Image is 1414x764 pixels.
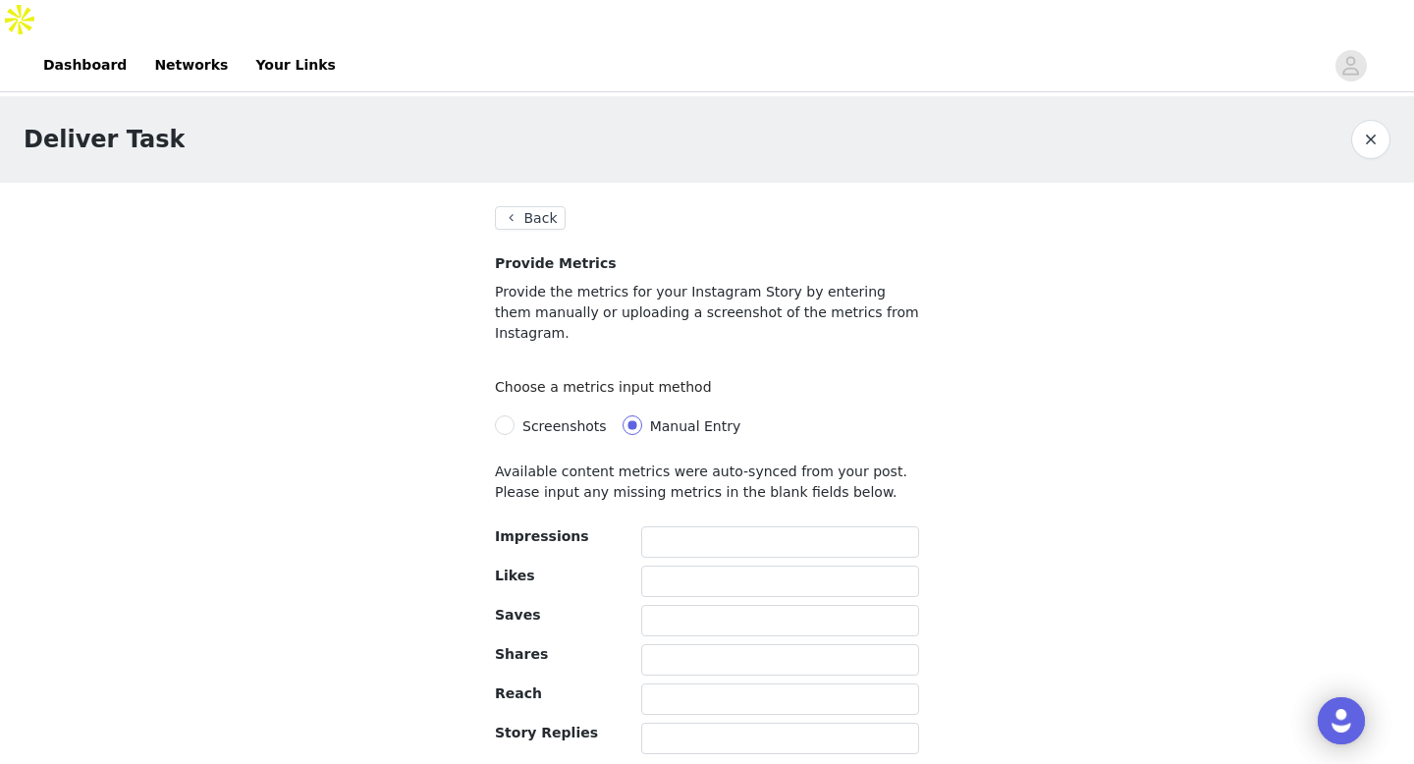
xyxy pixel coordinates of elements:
[650,418,741,434] span: Manual Entry
[495,528,589,544] span: Impressions
[522,418,607,434] span: Screenshots
[495,646,548,662] span: Shares
[244,43,348,87] a: Your Links
[24,122,185,157] h1: Deliver Task
[495,607,540,623] span: Saves
[1318,697,1365,744] div: Open Intercom Messenger
[495,206,566,230] button: Back
[495,379,722,395] label: Choose a metrics input method
[495,725,598,740] span: Story Replies
[495,462,919,503] p: Available content metrics were auto-synced from your post. Please input any missing metrics in th...
[495,282,919,344] p: Provide the metrics for your Instagram Story by entering them manually or uploading a screenshot ...
[1341,50,1360,82] div: avatar
[31,43,138,87] a: Dashboard
[495,253,919,274] h4: Provide Metrics
[495,568,534,583] span: Likes
[495,685,542,701] span: Reach
[142,43,240,87] a: Networks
